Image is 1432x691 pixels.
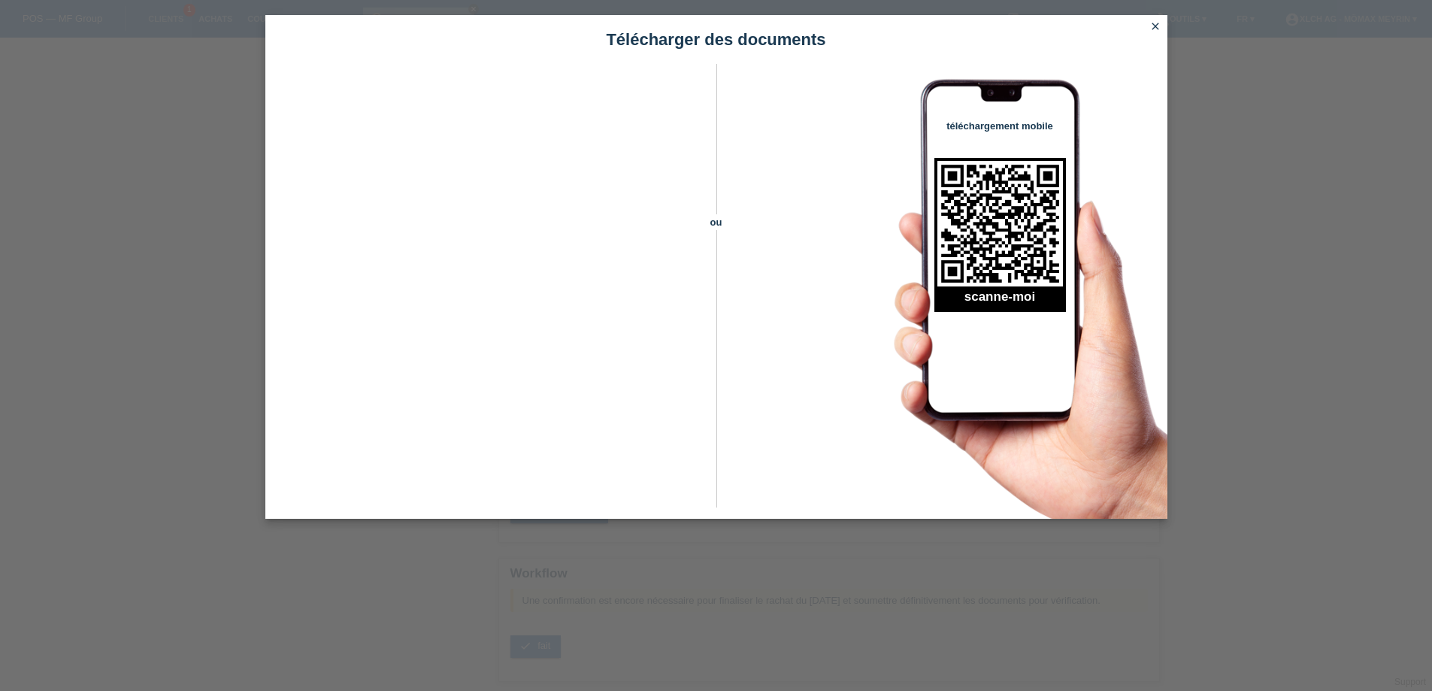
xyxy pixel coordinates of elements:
iframe: Upload [288,102,690,477]
h4: téléchargement mobile [934,120,1066,132]
h1: Télécharger des documents [265,30,1167,49]
h2: scanne-moi [934,289,1066,312]
i: close [1149,20,1161,32]
span: ou [690,214,743,230]
a: close [1146,19,1165,36]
